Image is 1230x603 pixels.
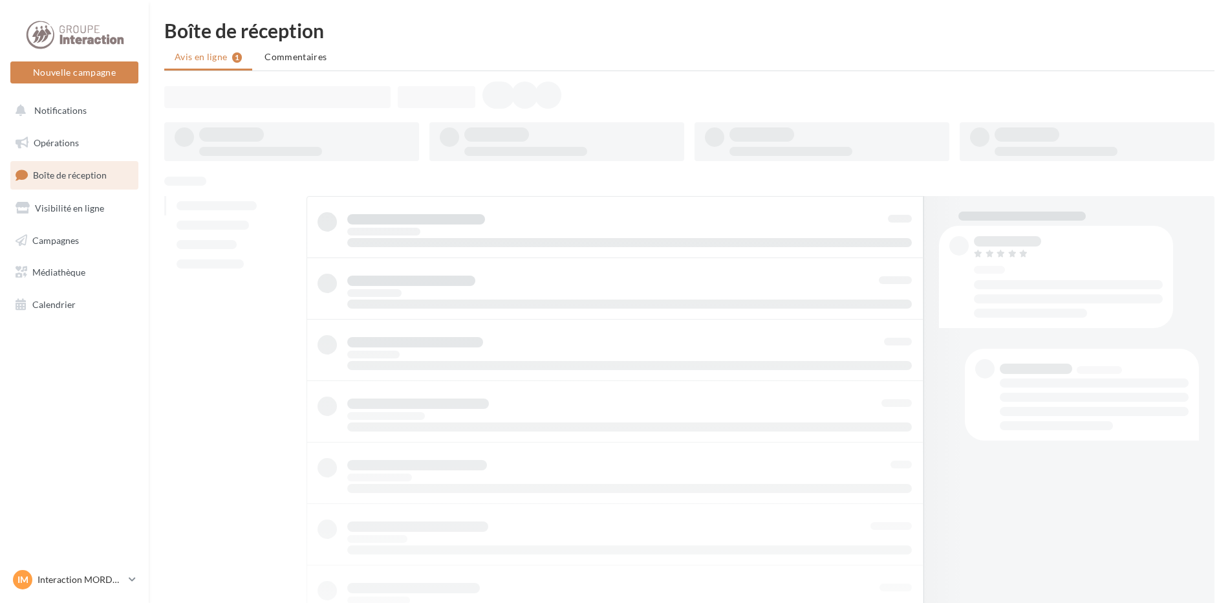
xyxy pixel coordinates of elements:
[38,573,124,586] p: Interaction MORDELLES
[10,61,138,83] button: Nouvelle campagne
[8,161,141,189] a: Boîte de réception
[34,137,79,148] span: Opérations
[35,203,104,214] span: Visibilité en ligne
[32,267,85,278] span: Médiathèque
[8,291,141,318] a: Calendrier
[164,21,1214,40] div: Boîte de réception
[264,51,327,62] span: Commentaires
[17,573,28,586] span: IM
[8,259,141,286] a: Médiathèque
[8,227,141,254] a: Campagnes
[8,129,141,157] a: Opérations
[8,97,136,124] button: Notifications
[10,567,138,592] a: IM Interaction MORDELLES
[33,170,107,181] span: Boîte de réception
[32,299,76,310] span: Calendrier
[34,105,87,116] span: Notifications
[32,234,79,245] span: Campagnes
[8,195,141,222] a: Visibilité en ligne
